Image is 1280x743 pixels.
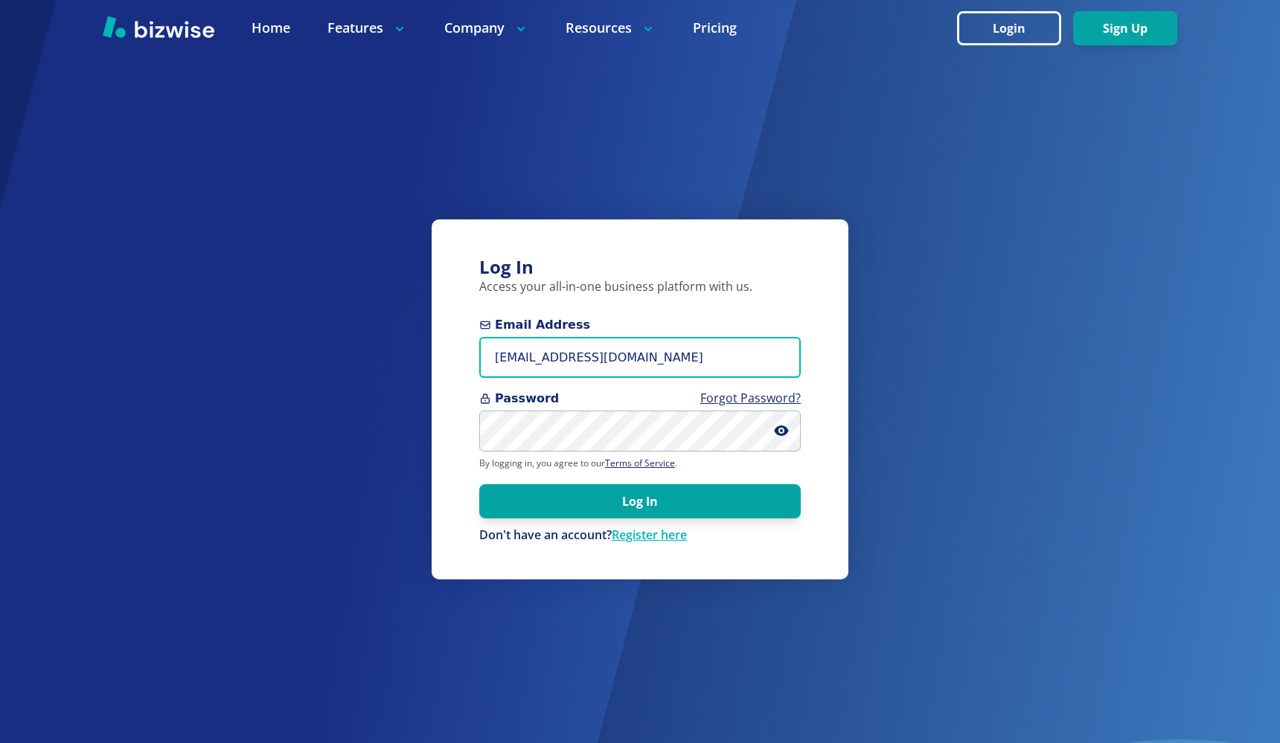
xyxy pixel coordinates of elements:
a: Forgot Password? [700,390,801,406]
p: Resources [566,19,656,37]
p: By logging in, you agree to our . [479,457,801,469]
p: Features [327,19,407,37]
p: Don't have an account? [479,527,801,544]
a: Sign Up [1073,22,1177,36]
p: Company [444,19,528,37]
span: Email Address [479,316,801,334]
p: Access your all-in-one business platform with us. [479,279,801,295]
a: Login [957,22,1073,36]
a: Pricing [693,19,737,37]
h3: Log In [479,255,801,280]
button: Login [957,11,1061,45]
button: Sign Up [1073,11,1177,45]
input: you@example.com [479,337,801,378]
span: Password [479,390,801,408]
a: Home [252,19,290,37]
div: Don't have an account?Register here [479,527,801,544]
button: Log In [479,484,801,518]
img: Bizwise Logo [103,16,214,38]
a: Register here [612,527,687,543]
a: Terms of Service [605,457,675,469]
